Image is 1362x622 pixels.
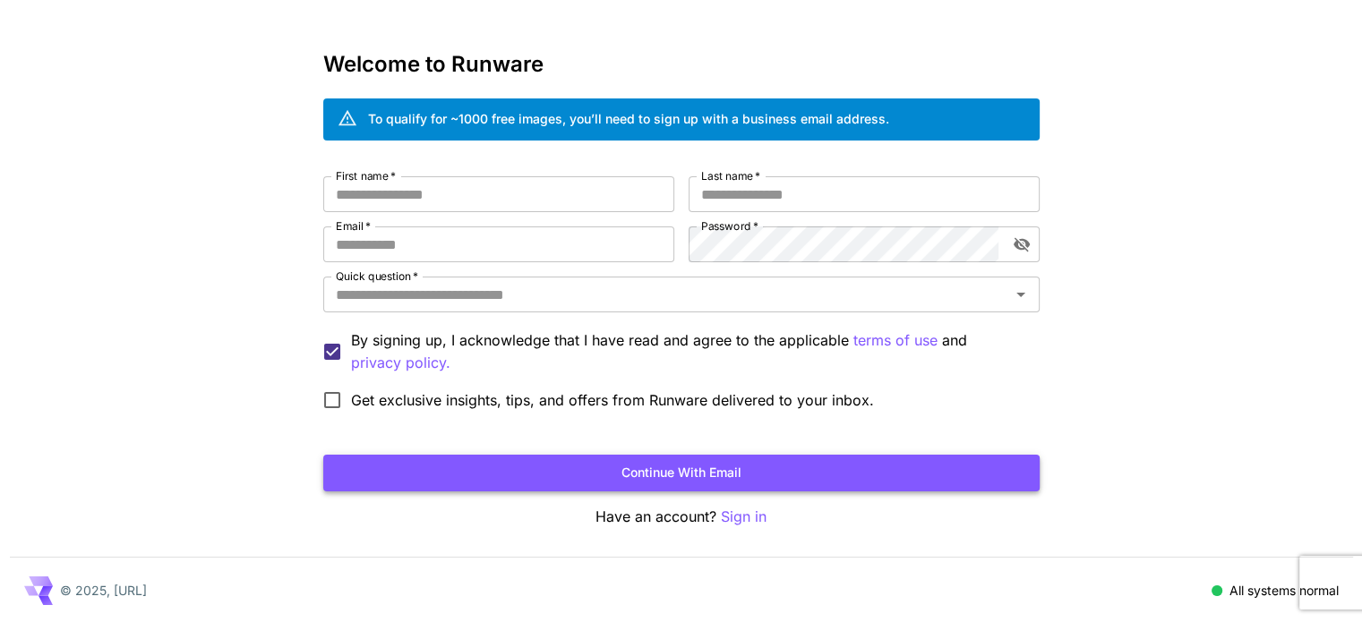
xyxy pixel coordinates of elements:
[701,218,758,234] label: Password
[336,268,418,284] label: Quick question
[1008,282,1033,307] button: Open
[351,329,1025,374] p: By signing up, I acknowledge that I have read and agree to the applicable and
[721,506,767,528] button: Sign in
[701,168,760,183] label: Last name
[853,329,938,352] p: terms of use
[351,352,450,374] p: privacy policy.
[351,352,450,374] button: By signing up, I acknowledge that I have read and agree to the applicable terms of use and
[368,109,889,128] div: To qualify for ~1000 free images, you’ll need to sign up with a business email address.
[1006,228,1038,260] button: toggle password visibility
[323,455,1040,491] button: Continue with email
[336,168,396,183] label: First name
[351,389,874,411] span: Get exclusive insights, tips, and offers from Runware delivered to your inbox.
[323,52,1040,77] h3: Welcome to Runware
[323,506,1040,528] p: Have an account?
[60,581,147,600] p: © 2025, [URL]
[853,329,938,352] button: By signing up, I acknowledge that I have read and agree to the applicable and privacy policy.
[1229,581,1339,600] p: All systems normal
[336,218,371,234] label: Email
